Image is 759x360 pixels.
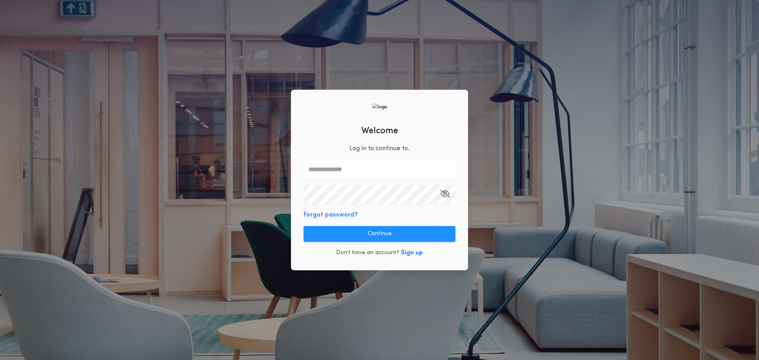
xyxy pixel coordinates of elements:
img: logo [372,103,387,111]
p: Don't have an account? [336,249,399,257]
button: Continue [304,226,455,242]
button: Sign up [401,248,423,258]
button: Forgot password? [304,210,358,220]
p: Log in to continue to . [349,144,410,153]
h2: Welcome [361,124,398,138]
